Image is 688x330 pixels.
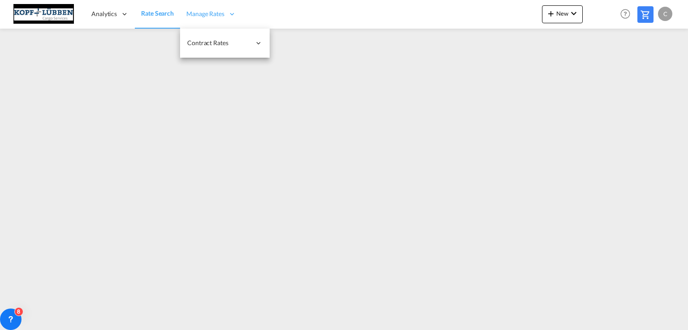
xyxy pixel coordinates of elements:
[186,9,224,18] span: Manage Rates
[546,10,579,17] span: New
[546,8,556,19] md-icon: icon-plus 400-fg
[187,38,251,47] span: Contract Rates
[568,8,579,19] md-icon: icon-chevron-down
[658,7,672,21] div: C
[542,5,583,23] button: icon-plus 400-fgNewicon-chevron-down
[618,6,633,21] span: Help
[91,9,117,18] span: Analytics
[618,6,637,22] div: Help
[180,29,270,58] div: Contract Rates
[141,9,174,17] span: Rate Search
[13,4,74,24] img: 25cf3bb0aafc11ee9c4fdbd399af7748.JPG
